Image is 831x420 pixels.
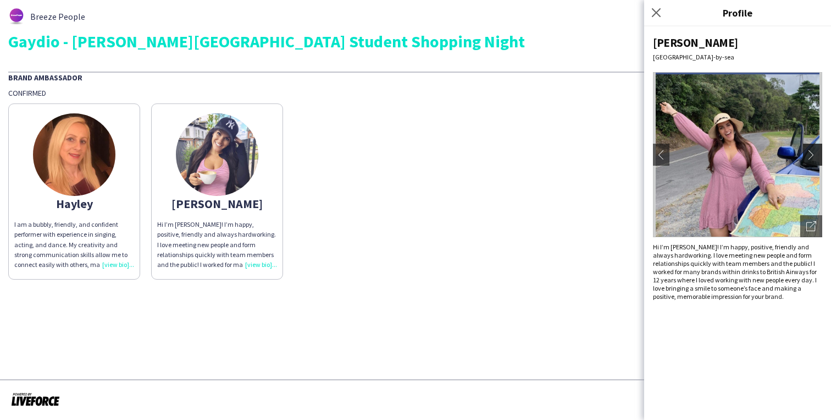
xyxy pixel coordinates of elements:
[30,12,85,21] span: Breeze People
[653,35,822,50] div: [PERSON_NAME]
[11,391,60,407] img: Powered by Liveforce
[8,72,823,83] div: Brand Ambassador
[14,199,134,209] div: Hayley
[653,243,817,301] span: Hi I’m [PERSON_NAME]! I’m happy, positive, friendly and always hardworking. I love meeting new pe...
[157,220,277,319] span: Hi I’m [PERSON_NAME]! I’m happy, positive, friendly and always hardworking. I love meeting new pe...
[8,33,823,50] div: Gaydio - [PERSON_NAME][GEOGRAPHIC_DATA] Student Shopping Night
[644,6,831,20] h3: Profile
[176,113,258,196] img: thumb-164305643761ef0d35029bf.jpeg
[653,53,822,61] div: [GEOGRAPHIC_DATA]-by-sea
[8,88,823,98] div: Confirmed
[157,199,277,209] div: [PERSON_NAME]
[653,72,822,237] img: Crew avatar or photo
[14,220,134,270] p: I am a bubbly, friendly, and confident performer with experience in singing, acting, and dance. M...
[8,8,25,25] img: thumb-62876bd588459.png
[33,113,115,196] img: 503f08e4-05df-4993-99df-8c21755b6ec6.jpg
[800,215,822,237] div: Open photos pop-in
